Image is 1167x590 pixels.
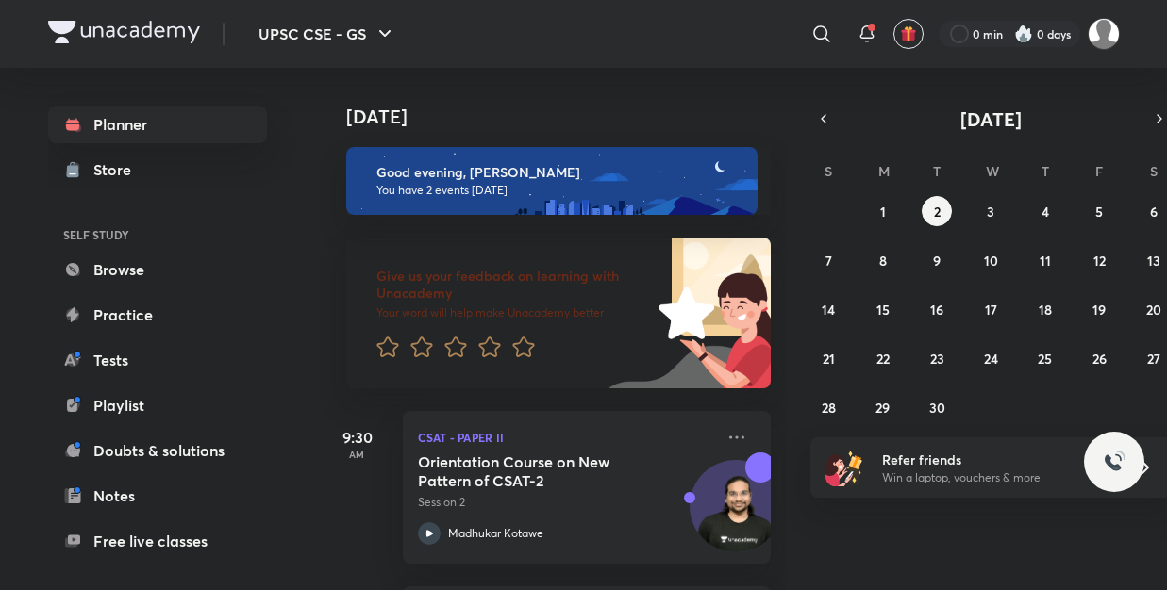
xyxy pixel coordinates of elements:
[813,343,843,373] button: September 21, 2025
[346,106,790,128] h4: [DATE]
[376,268,652,302] h6: Give us your feedback on learning with Unacademy
[1088,18,1120,50] img: Ayush Kumar
[1030,196,1060,226] button: September 4, 2025
[48,477,267,515] a: Notes
[930,301,943,319] abbr: September 16, 2025
[48,21,200,48] a: Company Logo
[1042,162,1049,180] abbr: Thursday
[900,25,917,42] img: avatar
[868,392,898,422] button: September 29, 2025
[975,245,1006,275] button: September 10, 2025
[876,301,890,319] abbr: September 15, 2025
[875,399,890,417] abbr: September 29, 2025
[1040,252,1051,270] abbr: September 11, 2025
[346,147,758,215] img: evening
[448,525,543,542] p: Madhukar Kotawe
[691,470,781,561] img: Avatar
[813,392,843,422] button: September 28, 2025
[1042,203,1049,221] abbr: September 4, 2025
[1103,451,1125,473] img: ttu
[878,162,890,180] abbr: Monday
[1092,301,1106,319] abbr: September 19, 2025
[876,350,890,368] abbr: September 22, 2025
[48,251,267,288] a: Browse
[376,183,741,198] p: You have 2 events [DATE]
[922,343,952,373] button: September 23, 2025
[594,238,771,388] img: feedback_image
[48,296,267,334] a: Practice
[868,294,898,324] button: September 15, 2025
[984,252,998,270] abbr: September 10, 2025
[48,219,267,251] h6: SELF STUDY
[825,252,832,270] abbr: September 7, 2025
[418,494,714,511] p: Session 2
[922,392,952,422] button: September 30, 2025
[975,294,1006,324] button: September 17, 2025
[930,350,944,368] abbr: September 23, 2025
[1084,245,1114,275] button: September 12, 2025
[922,294,952,324] button: September 16, 2025
[868,343,898,373] button: September 22, 2025
[1084,196,1114,226] button: September 5, 2025
[1038,350,1052,368] abbr: September 25, 2025
[1014,25,1033,43] img: streak
[376,164,741,181] h6: Good evening, [PERSON_NAME]
[837,106,1146,132] button: [DATE]
[1147,252,1160,270] abbr: September 13, 2025
[418,426,714,449] p: CSAT - Paper II
[933,252,941,270] abbr: September 9, 2025
[813,294,843,324] button: September 14, 2025
[1093,252,1106,270] abbr: September 12, 2025
[1030,343,1060,373] button: September 25, 2025
[320,426,395,449] h5: 9:30
[929,399,945,417] abbr: September 30, 2025
[960,107,1022,132] span: [DATE]
[1030,294,1060,324] button: September 18, 2025
[922,196,952,226] button: September 2, 2025
[48,386,267,424] a: Playlist
[984,350,998,368] abbr: September 24, 2025
[1095,203,1103,221] abbr: September 5, 2025
[986,162,999,180] abbr: Wednesday
[868,245,898,275] button: September 8, 2025
[418,452,653,490] h5: Orientation Course on New Pattern of CSAT-2
[879,252,887,270] abbr: September 8, 2025
[320,449,395,460] p: AM
[48,21,200,43] img: Company Logo
[882,469,1114,486] p: Win a laptop, vouchers & more
[975,343,1006,373] button: September 24, 2025
[933,162,941,180] abbr: Tuesday
[975,196,1006,226] button: September 3, 2025
[247,15,408,53] button: UPSC CSE - GS
[1147,350,1160,368] abbr: September 27, 2025
[48,432,267,469] a: Doubts & solutions
[93,158,142,181] div: Store
[922,245,952,275] button: September 9, 2025
[1146,301,1161,319] abbr: September 20, 2025
[825,449,863,486] img: referral
[987,203,994,221] abbr: September 3, 2025
[823,350,835,368] abbr: September 21, 2025
[1084,294,1114,324] button: September 19, 2025
[868,196,898,226] button: September 1, 2025
[880,203,886,221] abbr: September 1, 2025
[376,305,652,320] p: Your word will help make Unacademy better
[893,19,924,49] button: avatar
[1092,350,1107,368] abbr: September 26, 2025
[1084,343,1114,373] button: September 26, 2025
[1030,245,1060,275] button: September 11, 2025
[1150,203,1158,221] abbr: September 6, 2025
[934,203,941,221] abbr: September 2, 2025
[825,162,832,180] abbr: Sunday
[985,301,997,319] abbr: September 17, 2025
[48,106,267,143] a: Planner
[813,245,843,275] button: September 7, 2025
[822,399,836,417] abbr: September 28, 2025
[1150,162,1158,180] abbr: Saturday
[48,522,267,560] a: Free live classes
[1039,301,1052,319] abbr: September 18, 2025
[48,341,267,379] a: Tests
[1095,162,1103,180] abbr: Friday
[882,450,1114,469] h6: Refer friends
[48,151,267,188] a: Store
